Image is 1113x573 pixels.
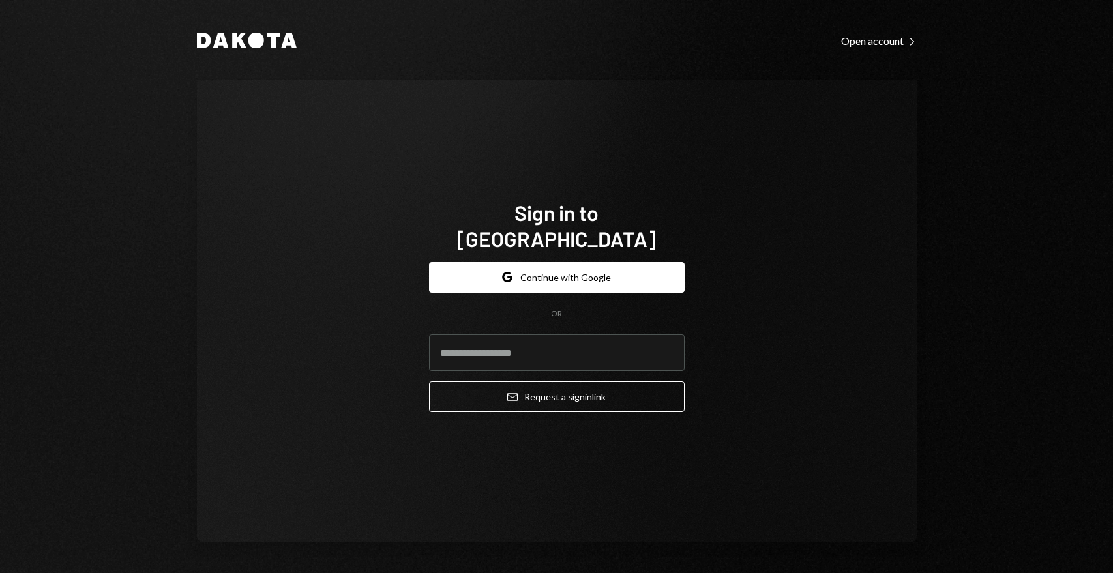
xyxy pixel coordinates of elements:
div: OR [551,308,562,319]
button: Continue with Google [429,262,685,293]
h1: Sign in to [GEOGRAPHIC_DATA] [429,199,685,252]
a: Open account [841,33,917,48]
button: Request a signinlink [429,381,685,412]
div: Open account [841,35,917,48]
